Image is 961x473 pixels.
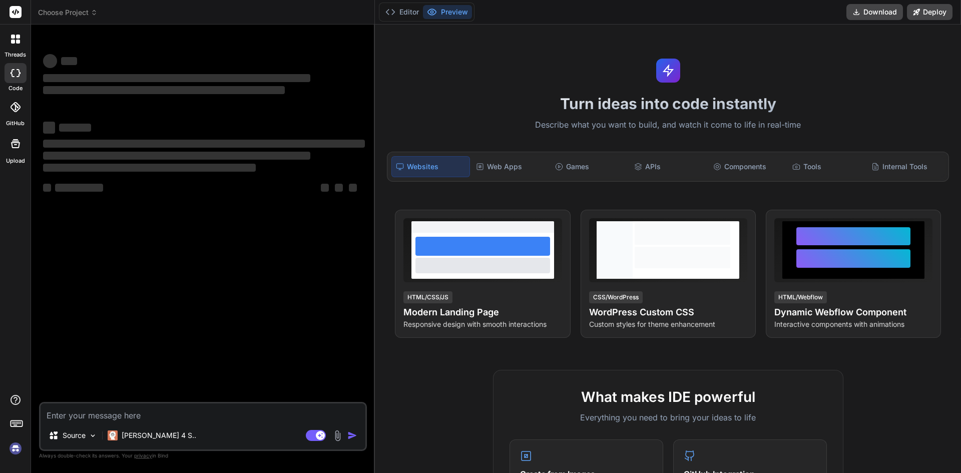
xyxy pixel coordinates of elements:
p: Source [63,430,86,440]
div: Websites [391,156,469,177]
img: attachment [332,430,343,441]
span: ‌ [43,74,310,82]
img: signin [7,440,24,457]
span: ‌ [61,57,77,65]
span: privacy [134,452,152,458]
p: Custom styles for theme enhancement [589,319,747,329]
p: Responsive design with smooth interactions [403,319,562,329]
span: ‌ [43,184,51,192]
div: Components [709,156,786,177]
img: icon [347,430,357,440]
img: Pick Models [89,431,97,440]
span: ‌ [43,122,55,134]
span: ‌ [43,164,256,172]
span: ‌ [335,184,343,192]
h4: Modern Landing Page [403,305,562,319]
label: threads [5,51,26,59]
span: ‌ [349,184,357,192]
p: Always double-check its answers. Your in Bind [39,451,367,460]
h1: Turn ideas into code instantly [381,95,955,113]
label: GitHub [6,119,25,128]
button: Deploy [907,4,952,20]
label: code [9,84,23,93]
div: Games [551,156,628,177]
img: Claude 4 Sonnet [108,430,118,440]
span: ‌ [43,152,310,160]
p: [PERSON_NAME] 4 S.. [122,430,196,440]
div: Web Apps [472,156,549,177]
button: Download [846,4,903,20]
span: ‌ [59,124,91,132]
div: HTML/Webflow [774,291,827,303]
h4: WordPress Custom CSS [589,305,747,319]
span: ‌ [43,86,285,94]
label: Upload [6,157,25,165]
span: ‌ [55,184,103,192]
span: ‌ [43,140,365,148]
div: Internal Tools [867,156,944,177]
h2: What makes IDE powerful [510,386,827,407]
span: Choose Project [38,8,98,18]
span: ‌ [321,184,329,192]
button: Editor [381,5,423,19]
div: HTML/CSS/JS [403,291,452,303]
div: APIs [630,156,707,177]
span: ‌ [43,54,57,68]
div: CSS/WordPress [589,291,643,303]
h4: Dynamic Webflow Component [774,305,932,319]
p: Describe what you want to build, and watch it come to life in real-time [381,119,955,132]
button: Preview [423,5,472,19]
div: Tools [788,156,865,177]
p: Interactive components with animations [774,319,932,329]
p: Everything you need to bring your ideas to life [510,411,827,423]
